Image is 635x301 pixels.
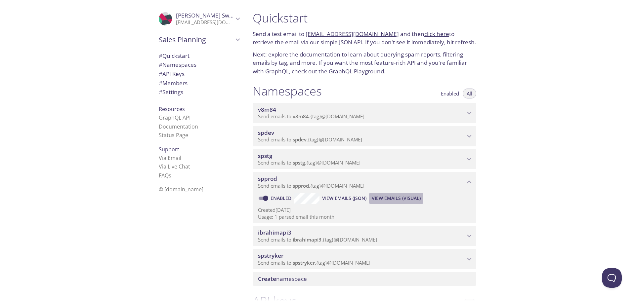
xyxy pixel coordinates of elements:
[253,126,476,146] div: spdev namespace
[258,207,471,213] p: Created [DATE]
[258,106,276,113] span: v8m84
[293,259,315,266] span: spstryker
[253,226,476,246] div: ibrahimapi3 namespace
[437,89,463,98] button: Enabled
[153,8,245,30] div: Darryl Swerbrick
[253,249,476,269] div: spstryker namespace
[300,51,340,58] a: documentation
[159,114,190,121] a: GraphQL API
[253,149,476,169] div: spstg namespace
[258,182,364,189] span: Send emails to . {tag} @[DOMAIN_NAME]
[153,69,245,79] div: API Keys
[319,193,369,204] button: View Emails (JSON)
[159,70,185,78] span: API Keys
[463,89,476,98] button: All
[153,51,245,60] div: Quickstart
[258,275,276,282] span: Create
[159,35,233,44] span: Sales Planning
[293,182,309,189] span: spprod
[253,272,476,286] div: Create namespace
[159,88,162,96] span: #
[159,154,181,162] a: Via Email
[258,213,471,220] p: Usage: 1 parsed email this month
[159,88,183,96] span: Settings
[153,79,245,88] div: Members
[153,31,245,48] div: Sales Planning
[372,194,421,202] span: View Emails (Visual)
[159,52,162,59] span: #
[258,129,274,136] span: spdev
[253,50,476,76] p: Next: explore the to learn about querying spam reports, filtering emails by tag, and more. If you...
[159,163,190,170] a: Via Live Chat
[258,275,307,282] span: namespace
[253,30,476,47] p: Send a test email to and then to retrieve the email via our simple JSON API. If you don't see it ...
[258,159,360,166] span: Send emails to . {tag} @[DOMAIN_NAME]
[159,70,162,78] span: #
[258,252,283,259] span: spstryker
[253,103,476,123] div: v8m84 namespace
[159,61,196,68] span: Namespaces
[258,136,362,143] span: Send emails to . {tag} @[DOMAIN_NAME]
[293,236,321,243] span: ibrahimapi3
[159,146,179,153] span: Support
[293,159,305,166] span: spstg
[159,79,162,87] span: #
[322,194,366,202] span: View Emails (JSON)
[169,172,171,179] span: s
[258,113,364,120] span: Send emails to . {tag} @[DOMAIN_NAME]
[153,88,245,97] div: Team Settings
[424,30,449,38] a: click here
[159,52,190,59] span: Quickstart
[253,172,476,192] div: spprod namespace
[258,259,370,266] span: Send emails to . {tag} @[DOMAIN_NAME]
[159,186,203,193] span: © [DOMAIN_NAME]
[306,30,399,38] a: [EMAIL_ADDRESS][DOMAIN_NAME]
[258,236,377,243] span: Send emails to . {tag} @[DOMAIN_NAME]
[270,195,294,201] a: Enabled
[159,61,162,68] span: #
[253,11,476,25] h1: Quickstart
[176,19,233,26] p: [EMAIL_ADDRESS][DOMAIN_NAME]
[159,123,198,130] a: Documentation
[159,172,171,179] a: FAQ
[159,79,188,87] span: Members
[293,136,307,143] span: spdev
[293,113,309,120] span: v8m84
[153,60,245,69] div: Namespaces
[258,229,291,236] span: ibrahimapi3
[602,268,622,288] iframe: Help Scout Beacon - Open
[258,152,272,160] span: spstg
[258,175,277,182] span: spprod
[176,12,247,19] span: [PERSON_NAME] Swerbrick
[159,132,188,139] a: Status Page
[329,67,384,75] a: GraphQL Playground
[369,193,423,204] button: View Emails (Visual)
[159,105,185,113] span: Resources
[253,84,322,98] h1: Namespaces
